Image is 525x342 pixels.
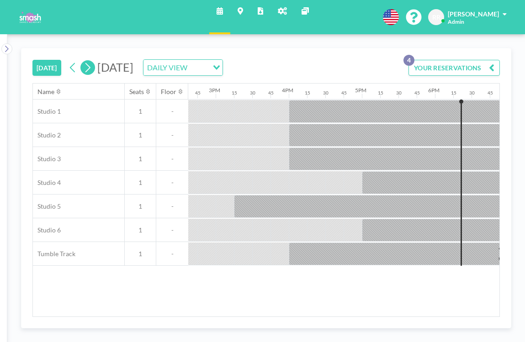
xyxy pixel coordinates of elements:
[341,90,347,96] div: 45
[156,226,188,234] span: -
[156,250,188,258] span: -
[125,202,156,210] span: 1
[195,90,201,96] div: 45
[145,62,189,74] span: DAILY VIEW
[403,55,414,66] p: 4
[156,155,188,163] span: -
[125,107,156,116] span: 1
[432,13,440,21] span: RR
[305,90,310,96] div: 15
[125,226,156,234] span: 1
[209,87,220,94] div: 3PM
[250,90,255,96] div: 30
[488,90,493,96] div: 45
[451,90,456,96] div: 15
[428,87,440,94] div: 6PM
[125,131,156,139] span: 1
[32,60,61,76] button: [DATE]
[97,60,133,74] span: [DATE]
[414,90,420,96] div: 45
[125,250,156,258] span: 1
[33,226,61,234] span: Studio 6
[323,90,329,96] div: 30
[161,88,176,96] div: Floor
[33,155,61,163] span: Studio 3
[125,179,156,187] span: 1
[33,202,61,210] span: Studio 5
[469,90,475,96] div: 30
[232,90,237,96] div: 15
[378,90,383,96] div: 15
[15,8,45,26] img: organization-logo
[129,88,144,96] div: Seats
[448,18,464,25] span: Admin
[408,60,500,76] button: YOUR RESERVATIONS4
[355,87,366,94] div: 5PM
[156,107,188,116] span: -
[33,131,61,139] span: Studio 2
[125,155,156,163] span: 1
[282,87,293,94] div: 4PM
[156,202,188,210] span: -
[156,131,188,139] span: -
[33,250,75,258] span: Tumble Track
[448,10,499,18] span: [PERSON_NAME]
[156,179,188,187] span: -
[396,90,402,96] div: 30
[190,62,207,74] input: Search for option
[143,60,223,75] div: Search for option
[33,107,61,116] span: Studio 1
[268,90,274,96] div: 45
[37,88,54,96] div: Name
[33,179,61,187] span: Studio 4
